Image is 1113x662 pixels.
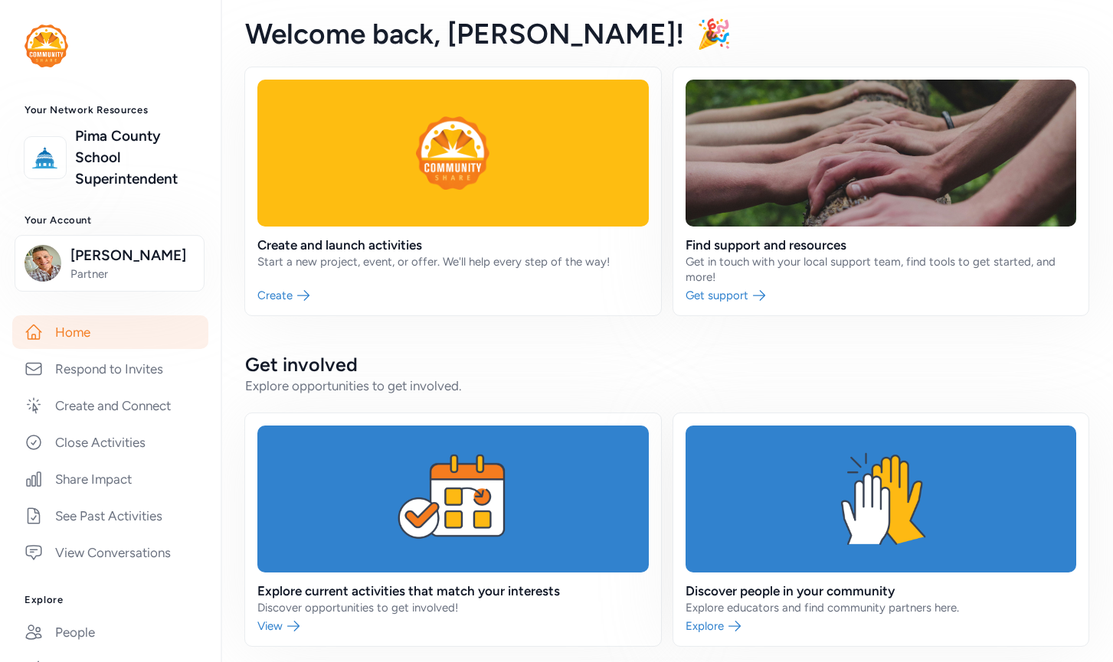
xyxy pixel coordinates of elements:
[28,141,62,174] img: logo
[75,126,196,190] a: Pima County School Superintendent
[70,245,195,266] span: [PERSON_NAME]
[25,104,196,116] h3: Your Network Resources
[15,235,205,292] button: [PERSON_NAME]Partner
[696,17,732,51] span: 🎉
[12,536,208,569] a: View Conversations
[12,389,208,422] a: Create and Connect
[245,352,1088,377] h2: Get involved
[12,499,208,533] a: See Past Activities
[25,594,196,606] h3: Explore
[12,315,208,349] a: Home
[12,352,208,386] a: Respond to Invites
[12,615,208,649] a: People
[25,24,68,67] img: logo
[12,462,208,496] a: Share Impact
[12,426,208,459] a: Close Activities
[70,266,195,282] span: Partner
[25,214,196,227] h3: Your Account
[245,377,1088,395] div: Explore opportunities to get involved.
[245,17,684,51] span: Welcome back , [PERSON_NAME]!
